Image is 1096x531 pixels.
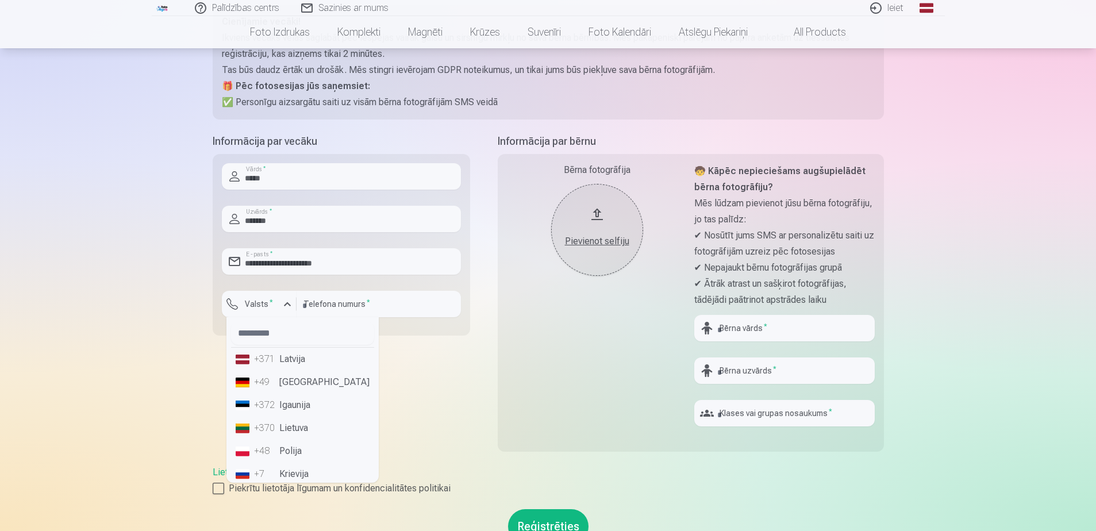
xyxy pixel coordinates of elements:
[213,133,470,149] h5: Informācija par vecāku
[694,228,875,260] p: ✔ Nosūtīt jums SMS ar personalizētu saiti uz fotogrāfijām uzreiz pēc fotosesijas
[222,80,370,91] strong: 🎁 Pēc fotosesijas jūs saņemsiet:
[498,133,884,149] h5: Informācija par bērnu
[694,260,875,276] p: ✔ Nepajaukt bērnu fotogrāfijas grupā
[575,16,665,48] a: Foto kalendāri
[231,394,374,417] li: Igaunija
[324,16,394,48] a: Komplekti
[213,465,884,495] div: ,
[231,348,374,371] li: Latvija
[514,16,575,48] a: Suvenīri
[231,417,374,440] li: Lietuva
[507,163,687,177] div: Bērna fotogrāfija
[213,467,286,478] a: Lietošanas līgums
[694,276,875,308] p: ✔ Ātrāk atrast un sašķirot fotogrāfijas, tādējādi paātrinot apstrādes laiku
[694,195,875,228] p: Mēs lūdzam pievienot jūsu bērna fotogrāfiju, jo tas palīdz:
[222,94,875,110] p: ✅ Personīgu aizsargātu saiti uz visām bērna fotogrāfijām SMS veidā
[254,375,277,389] div: +49
[254,444,277,458] div: +48
[551,184,643,276] button: Pievienot selfiju
[156,5,169,11] img: /fa1
[762,16,860,48] a: All products
[222,62,875,78] p: Tas būs daudz ērtāk un drošāk. Mēs stingri ievērojam GDPR noteikumus, un tikai jums būs piekļuve ...
[231,463,374,486] li: Krievija
[254,398,277,412] div: +372
[213,482,884,495] label: Piekrītu lietotāja līgumam un konfidencialitātes politikai
[254,467,277,481] div: +7
[694,166,866,193] strong: 🧒 Kāpēc nepieciešams augšupielādēt bērna fotogrāfiju?
[231,371,374,394] li: [GEOGRAPHIC_DATA]
[231,440,374,463] li: Polija
[236,16,324,48] a: Foto izdrukas
[254,421,277,435] div: +370
[394,16,456,48] a: Magnēti
[222,291,297,317] button: Valsts*
[456,16,514,48] a: Krūzes
[254,352,277,366] div: +371
[563,234,632,248] div: Pievienot selfiju
[665,16,762,48] a: Atslēgu piekariņi
[240,298,278,310] label: Valsts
